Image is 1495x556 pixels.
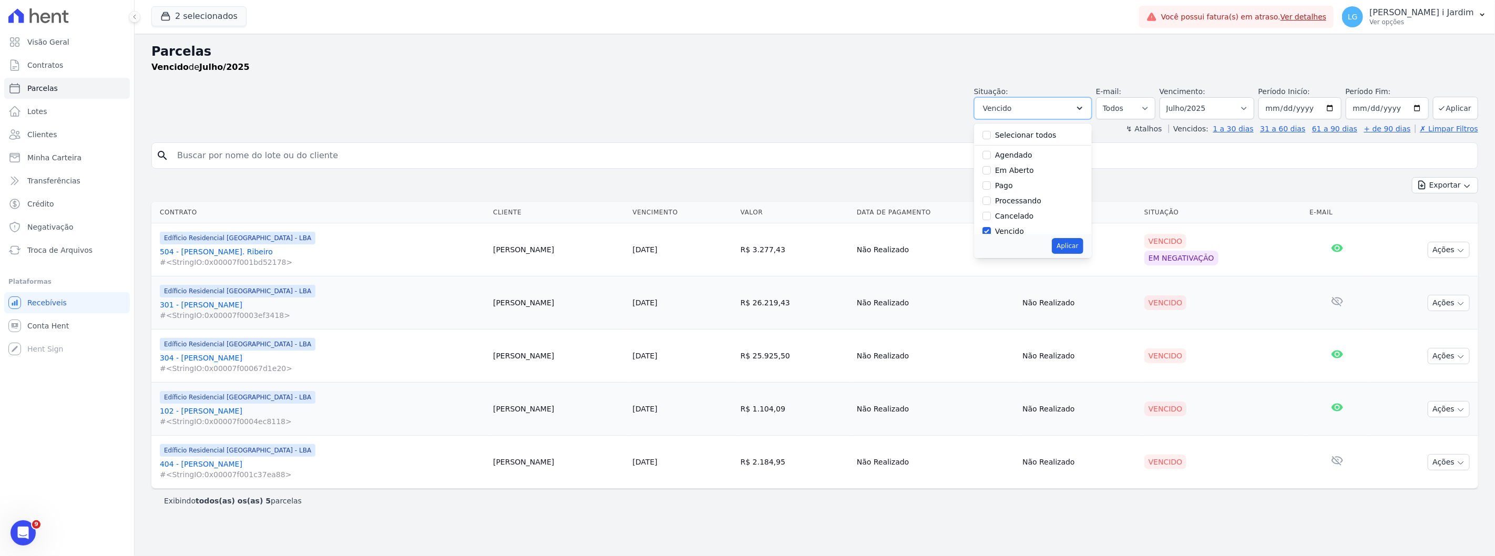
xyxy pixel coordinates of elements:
[1018,330,1140,383] td: Não Realizado
[1096,87,1122,96] label: E-mail:
[4,193,130,214] a: Crédito
[151,6,247,26] button: 2 selecionados
[983,102,1012,115] span: Vencido
[160,353,485,374] a: 304 - [PERSON_NAME]#<StringIO:0x00007f00067d1e20>
[489,436,628,489] td: [PERSON_NAME]
[489,223,628,276] td: [PERSON_NAME]
[1260,125,1305,133] a: 31 a 60 dias
[1369,18,1474,26] p: Ver opções
[4,217,130,238] a: Negativação
[995,131,1057,139] label: Selecionar todos
[27,199,54,209] span: Crédito
[160,406,485,427] a: 102 - [PERSON_NAME]#<StringIO:0x00007f0004ec8118>
[11,520,36,545] iframe: Intercom live chat
[160,246,485,267] a: 504 - [PERSON_NAME]. Ribeiro#<StringIO:0x00007f001bd52178>
[1428,242,1470,258] button: Ações
[199,62,250,72] strong: Julho/2025
[1312,125,1357,133] a: 61 a 90 dias
[632,298,657,307] a: [DATE]
[27,321,69,331] span: Conta Hent
[1018,383,1140,436] td: Não Realizado
[8,275,126,288] div: Plataformas
[1018,276,1140,330] td: Não Realizado
[1433,97,1478,119] button: Aplicar
[1160,87,1205,96] label: Vencimento:
[1052,238,1083,254] button: Aplicar
[160,363,485,374] span: #<StringIO:0x00007f00067d1e20>
[27,106,47,117] span: Lotes
[1144,234,1187,249] div: Vencido
[736,223,853,276] td: R$ 3.277,43
[27,129,57,140] span: Clientes
[736,383,853,436] td: R$ 1.104,09
[974,87,1008,96] label: Situação:
[4,170,130,191] a: Transferências
[1126,125,1162,133] label: ↯ Atalhos
[27,297,67,308] span: Recebíveis
[160,416,485,427] span: #<StringIO:0x00007f0004ec8118>
[1364,125,1411,133] a: + de 90 dias
[27,83,58,94] span: Parcelas
[4,147,130,168] a: Minha Carteira
[995,197,1041,205] label: Processando
[27,60,63,70] span: Contratos
[1140,202,1306,223] th: Situação
[995,166,1034,174] label: Em Aberto
[1334,2,1495,32] button: LG [PERSON_NAME] i Jardim Ver opções
[995,151,1032,159] label: Agendado
[4,292,130,313] a: Recebíveis
[1144,295,1187,310] div: Vencido
[736,330,853,383] td: R$ 25.925,50
[853,330,1018,383] td: Não Realizado
[1213,125,1254,133] a: 1 a 30 dias
[1281,13,1327,21] a: Ver detalhes
[160,310,485,321] span: #<StringIO:0x00007f0003ef3418>
[1144,251,1218,265] div: Em negativação
[160,459,485,480] a: 404 - [PERSON_NAME]#<StringIO:0x00007f001c37ea88>
[1428,454,1470,470] button: Ações
[974,97,1092,119] button: Vencido
[160,300,485,321] a: 301 - [PERSON_NAME]#<StringIO:0x00007f0003ef3418>
[632,405,657,413] a: [DATE]
[27,152,81,163] span: Minha Carteira
[632,352,657,360] a: [DATE]
[1258,87,1310,96] label: Período Inicío:
[151,61,250,74] p: de
[489,202,628,223] th: Cliente
[736,202,853,223] th: Valor
[995,212,1033,220] label: Cancelado
[853,202,1018,223] th: Data de Pagamento
[160,469,485,480] span: #<StringIO:0x00007f001c37ea88>
[853,436,1018,489] td: Não Realizado
[1428,295,1470,311] button: Ações
[736,436,853,489] td: R$ 2.184,95
[27,37,69,47] span: Visão Geral
[151,202,489,223] th: Contrato
[4,124,130,145] a: Clientes
[853,383,1018,436] td: Não Realizado
[1428,401,1470,417] button: Ações
[1144,401,1187,416] div: Vencido
[171,145,1473,166] input: Buscar por nome do lote ou do cliente
[489,276,628,330] td: [PERSON_NAME]
[160,285,315,297] span: Edíficio Residencial [GEOGRAPHIC_DATA] - LBA
[632,458,657,466] a: [DATE]
[160,444,315,457] span: Edíficio Residencial [GEOGRAPHIC_DATA] - LBA
[489,383,628,436] td: [PERSON_NAME]
[736,276,853,330] td: R$ 26.219,43
[1144,455,1187,469] div: Vencido
[196,497,271,505] b: todos(as) os(as) 5
[27,222,74,232] span: Negativação
[632,245,657,254] a: [DATE]
[32,520,40,529] span: 9
[1369,7,1474,18] p: [PERSON_NAME] i Jardim
[151,42,1478,61] h2: Parcelas
[1412,177,1478,193] button: Exportar
[151,62,189,72] strong: Vencido
[27,245,93,255] span: Troca de Arquivos
[1415,125,1478,133] a: ✗ Limpar Filtros
[1161,12,1327,23] span: Você possui fatura(s) em atraso.
[995,181,1013,190] label: Pago
[489,330,628,383] td: [PERSON_NAME]
[995,227,1024,235] label: Vencido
